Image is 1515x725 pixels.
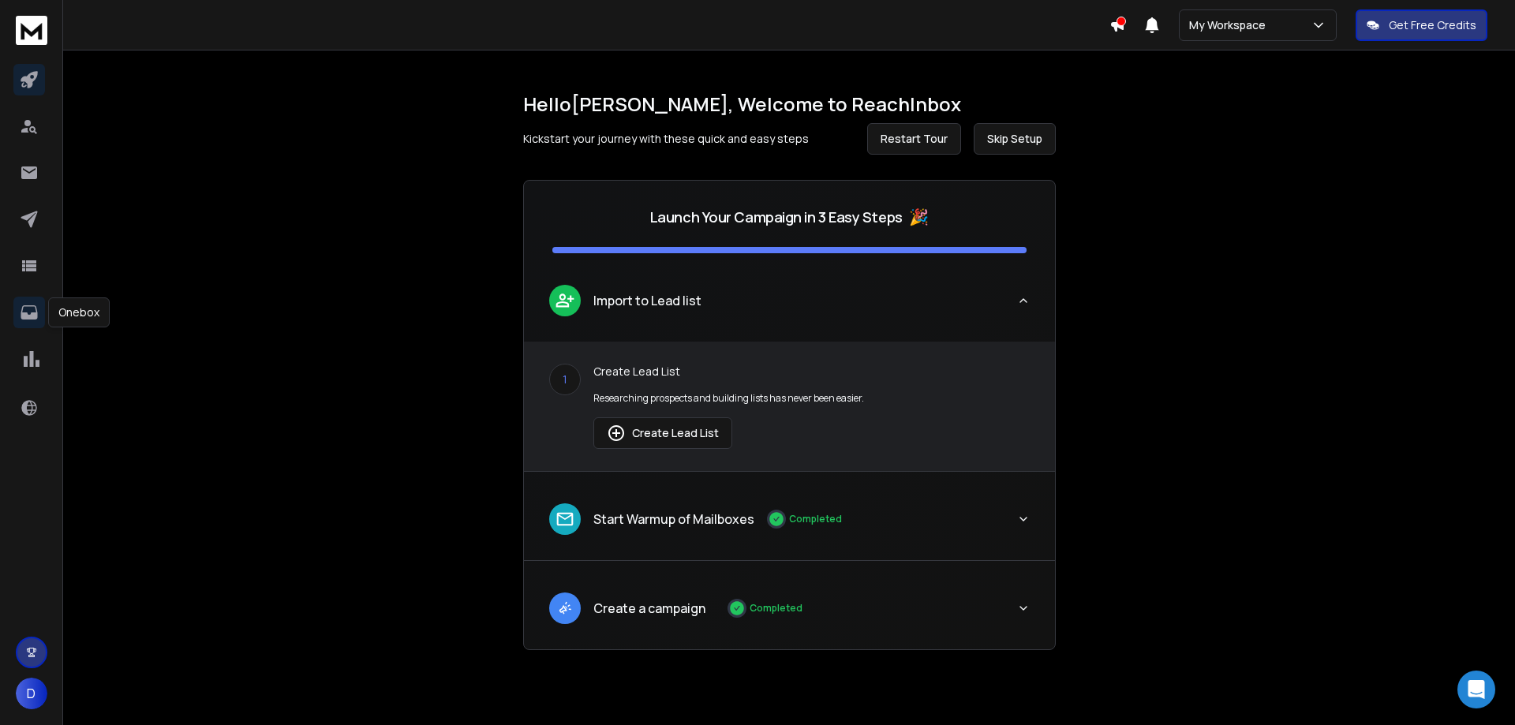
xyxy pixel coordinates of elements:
[524,491,1055,560] button: leadStart Warmup of MailboxesCompleted
[1356,9,1487,41] button: Get Free Credits
[524,580,1055,649] button: leadCreate a campaignCompleted
[1189,17,1272,33] p: My Workspace
[650,206,903,228] p: Launch Your Campaign in 3 Easy Steps
[16,678,47,709] button: D
[524,272,1055,342] button: leadImport to Lead list
[1389,17,1476,33] p: Get Free Credits
[555,598,575,618] img: lead
[867,123,961,155] button: Restart Tour
[549,364,581,395] div: 1
[987,131,1042,147] span: Skip Setup
[750,602,802,615] p: Completed
[593,291,701,310] p: Import to Lead list
[789,513,842,525] p: Completed
[593,510,754,529] p: Start Warmup of Mailboxes
[593,417,732,449] button: Create Lead List
[524,342,1055,471] div: leadImport to Lead list
[523,92,1056,117] h1: Hello [PERSON_NAME] , Welcome to ReachInbox
[48,297,110,327] div: Onebox
[974,123,1056,155] button: Skip Setup
[607,424,626,443] img: lead
[16,16,47,45] img: logo
[593,364,1030,379] p: Create Lead List
[555,509,575,529] img: lead
[909,206,929,228] span: 🎉
[555,290,575,310] img: lead
[593,599,705,618] p: Create a campaign
[523,131,809,147] p: Kickstart your journey with these quick and easy steps
[1457,671,1495,708] div: Open Intercom Messenger
[593,392,1030,405] p: Researching prospects and building lists has never been easier.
